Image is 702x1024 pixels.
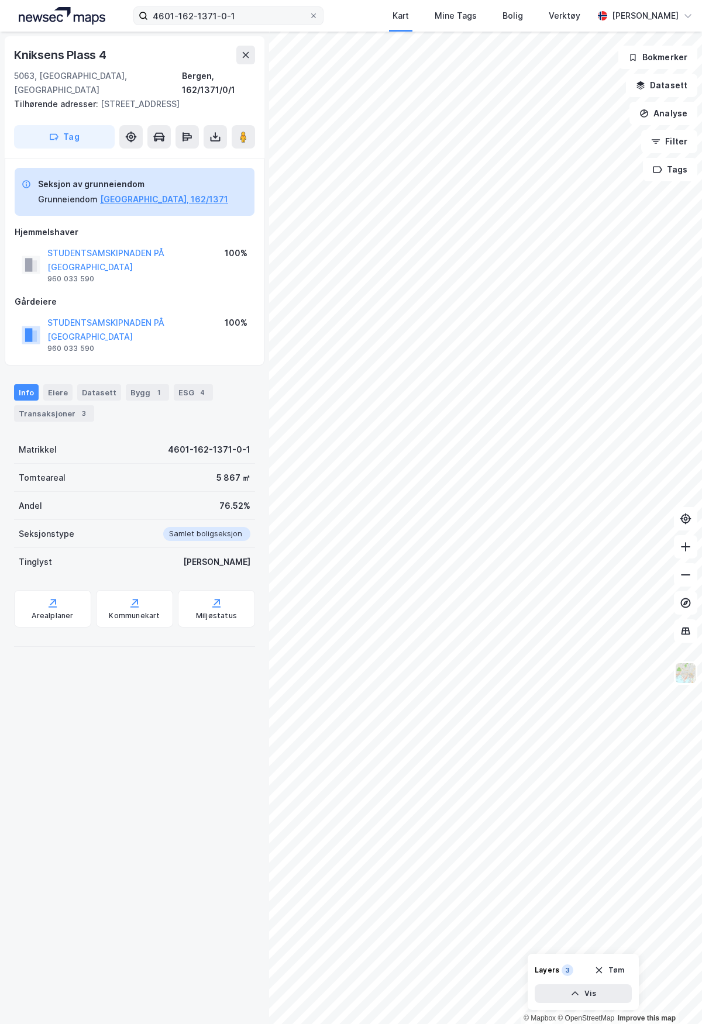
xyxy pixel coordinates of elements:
[14,69,182,97] div: 5063, [GEOGRAPHIC_DATA], [GEOGRAPHIC_DATA]
[100,192,228,206] button: [GEOGRAPHIC_DATA], 162/1371
[14,384,39,401] div: Info
[393,9,409,23] div: Kart
[675,662,697,684] img: Z
[216,471,250,485] div: 5 867 ㎡
[618,1014,676,1022] a: Improve this map
[524,1014,556,1022] a: Mapbox
[109,611,160,620] div: Kommunekart
[549,9,580,23] div: Verktøy
[535,984,632,1003] button: Vis
[219,499,250,513] div: 76.52%
[38,192,98,206] div: Grunneiendom
[14,405,94,422] div: Transaksjoner
[19,443,57,457] div: Matrikkel
[148,7,309,25] input: Søk på adresse, matrikkel, gårdeiere, leietakere eller personer
[47,344,94,353] div: 960 033 590
[78,408,90,419] div: 3
[126,384,169,401] div: Bygg
[196,611,237,620] div: Miljøstatus
[19,7,105,25] img: logo.a4113a55bc3d86da70a041830d287a7e.svg
[535,966,559,975] div: Layers
[643,968,702,1024] div: Kontrollprogram for chat
[38,177,228,191] div: Seksjon av grunneiendom
[503,9,523,23] div: Bolig
[182,69,255,97] div: Bergen, 162/1371/0/1
[197,387,208,398] div: 4
[183,555,250,569] div: [PERSON_NAME]
[587,961,632,980] button: Tøm
[612,9,679,23] div: [PERSON_NAME]
[225,316,247,330] div: 100%
[629,102,697,125] button: Analyse
[168,443,250,457] div: 4601-162-1371-0-1
[153,387,164,398] div: 1
[618,46,697,69] button: Bokmerker
[47,274,94,284] div: 960 033 590
[174,384,213,401] div: ESG
[14,99,101,109] span: Tilhørende adresser:
[225,246,247,260] div: 100%
[77,384,121,401] div: Datasett
[32,611,73,620] div: Arealplaner
[15,295,254,309] div: Gårdeiere
[19,555,52,569] div: Tinglyst
[43,384,73,401] div: Eiere
[14,125,115,149] button: Tag
[558,1014,614,1022] a: OpenStreetMap
[19,527,74,541] div: Seksjonstype
[435,9,477,23] div: Mine Tags
[15,225,254,239] div: Hjemmelshaver
[14,97,246,111] div: [STREET_ADDRESS]
[641,130,697,153] button: Filter
[14,46,109,64] div: Kniksens Plass 4
[626,74,697,97] button: Datasett
[643,158,697,181] button: Tags
[643,968,702,1024] iframe: Chat Widget
[19,471,66,485] div: Tomteareal
[19,499,42,513] div: Andel
[562,964,573,976] div: 3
